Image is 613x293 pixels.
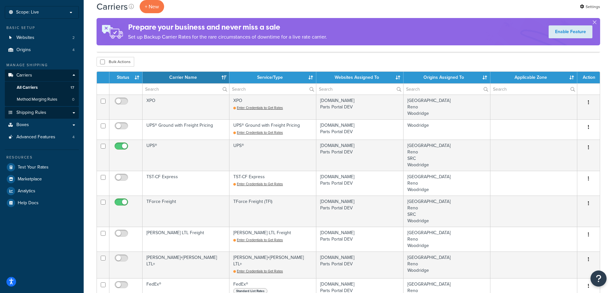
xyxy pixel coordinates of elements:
a: Advanced Features 4 [5,131,79,143]
span: Websites [16,35,34,41]
span: 0 [72,97,74,102]
a: Test Your Rates [5,161,79,173]
span: Analytics [18,188,35,194]
td: [GEOGRAPHIC_DATA] Reno Woodridge [404,171,490,196]
td: UPS® [143,140,229,171]
a: Marketplace [5,173,79,185]
td: UPS® Ground with Freight Pricing [229,119,316,140]
td: XPO [143,95,229,119]
span: All Carriers [17,85,38,90]
span: Enter Credentials to Get Rates [237,181,283,187]
th: Carrier Name: activate to sort column ascending [143,72,229,83]
span: Carriers [16,73,32,78]
td: [DOMAIN_NAME] Parts Portal DEV [316,196,403,227]
span: 17 [70,85,74,90]
span: Scope: Live [16,10,39,15]
td: [GEOGRAPHIC_DATA] Reno SRC Woodridge [404,196,490,227]
td: [GEOGRAPHIC_DATA] Reno Woodridge [404,252,490,278]
img: ad-rules-rateshop-fe6ec290ccb7230408bd80ed9643f0289d75e0ffd9eb532fc0e269fcd187b520.png [97,18,128,45]
td: UPS® Ground with Freight Pricing [143,119,229,140]
td: [DOMAIN_NAME] Parts Portal DEV [316,171,403,196]
td: [PERSON_NAME] LTL Freight [229,227,316,252]
td: [GEOGRAPHIC_DATA] Reno SRC Woodridge [404,140,490,171]
a: Enter Credentials to Get Rates [233,105,283,110]
button: Open Resource Center [590,270,607,287]
td: TForce Freight (TFI) [229,196,316,227]
span: Enter Credentials to Get Rates [237,269,283,274]
td: UPS® [229,140,316,171]
a: Enter Credentials to Get Rates [233,181,283,187]
span: 4 [72,134,75,140]
th: Action [577,72,600,83]
a: Enter Credentials to Get Rates [233,130,283,135]
a: Analytics [5,185,79,197]
span: Enter Credentials to Get Rates [237,130,283,135]
a: Enter Credentials to Get Rates [233,269,283,274]
th: Origins Assigned To: activate to sort column ascending [404,72,490,83]
td: TST-CF Express [143,171,229,196]
a: Enter Credentials to Get Rates [233,237,283,243]
a: Boxes [5,119,79,131]
span: Advanced Features [16,134,55,140]
a: Help Docs [5,197,79,209]
span: Method Merging Rules [17,97,57,102]
li: Method Merging Rules [5,94,79,105]
li: Origins [5,44,79,56]
a: Origins 4 [5,44,79,56]
a: Shipping Rules [5,107,79,119]
span: Test Your Rates [18,165,49,170]
td: [DOMAIN_NAME] Parts Portal DEV [316,140,403,171]
td: TForce Freight [143,196,229,227]
a: Method Merging Rules 0 [5,94,79,105]
th: Service/Type: activate to sort column ascending [229,72,316,83]
th: Applicable Zone: activate to sort column ascending [490,72,577,83]
li: All Carriers [5,82,79,94]
span: Shipping Rules [16,110,46,115]
li: Websites [5,32,79,44]
span: Boxes [16,122,29,128]
span: 2 [72,35,75,41]
li: Carriers [5,69,79,106]
input: Search [404,84,490,95]
p: Set up Backup Carrier Rates for the rare circumstances of downtime for a live rate carrier. [128,32,327,41]
input: Search [316,84,403,95]
a: Settings [580,2,600,11]
td: [PERSON_NAME]+[PERSON_NAME] LTL+ [229,252,316,278]
input: Search [143,84,229,95]
div: Basic Setup [5,25,79,31]
h4: Prepare your business and never miss a sale [128,22,327,32]
td: [DOMAIN_NAME] Parts Portal DEV [316,227,403,252]
div: Resources [5,155,79,160]
span: Enter Credentials to Get Rates [237,237,283,243]
th: Status: activate to sort column ascending [109,72,143,83]
div: Manage Shipping [5,62,79,68]
input: Search [490,84,577,95]
td: TST-CF Express [229,171,316,196]
td: [PERSON_NAME]+[PERSON_NAME] LTL+ [143,252,229,278]
a: All Carriers 17 [5,82,79,94]
th: Websites Assigned To: activate to sort column ascending [316,72,403,83]
a: Enable Feature [549,25,592,38]
td: [DOMAIN_NAME] Parts Portal DEV [316,252,403,278]
td: [GEOGRAPHIC_DATA] Reno Woodridge [404,227,490,252]
a: Carriers [5,69,79,81]
td: XPO [229,95,316,119]
span: Help Docs [18,200,39,206]
span: Marketplace [18,177,42,182]
button: Bulk Actions [97,57,134,67]
h1: Carriers [97,0,128,13]
td: Woodridge [404,119,490,140]
span: 4 [72,47,75,53]
td: [PERSON_NAME] LTL Freight [143,227,229,252]
a: Websites 2 [5,32,79,44]
input: Search [229,84,316,95]
td: [GEOGRAPHIC_DATA] Reno Woodridge [404,95,490,119]
td: [DOMAIN_NAME] Parts Portal DEV [316,95,403,119]
td: [DOMAIN_NAME] Parts Portal DEV [316,119,403,140]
